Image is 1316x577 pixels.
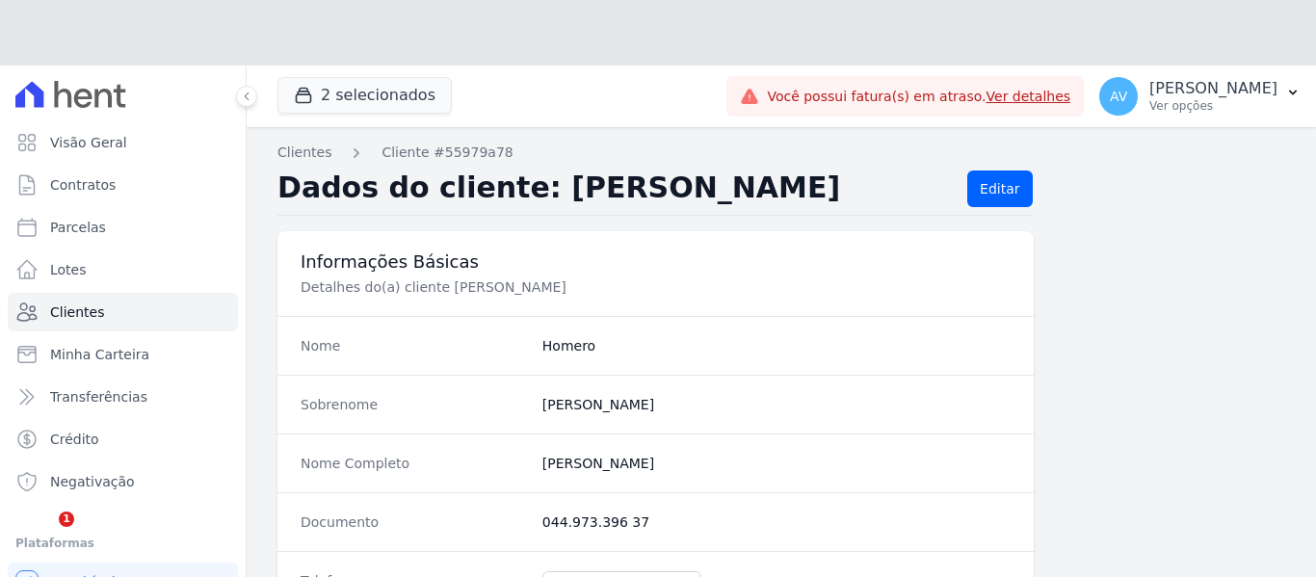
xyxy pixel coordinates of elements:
p: Ver opções [1149,98,1277,114]
dd: Homero [542,336,1011,355]
span: Contratos [50,175,116,195]
button: 2 selecionados [277,77,452,114]
div: Plataformas [15,532,230,555]
nav: Breadcrumb [277,143,1285,163]
span: Parcelas [50,218,106,237]
span: Transferências [50,387,147,407]
span: AV [1110,90,1127,103]
dt: Nome Completo [301,454,527,473]
span: Negativação [50,472,135,491]
dt: Documento [301,512,527,532]
a: Clientes [277,143,331,163]
p: Detalhes do(a) cliente [PERSON_NAME] [301,277,948,297]
a: Negativação [8,462,238,501]
a: Crédito [8,420,238,459]
a: Transferências [8,378,238,416]
span: Visão Geral [50,133,127,152]
dd: [PERSON_NAME] [542,395,1011,414]
dt: Nome [301,336,527,355]
span: 1 [59,511,74,527]
dt: Sobrenome [301,395,527,414]
a: Lotes [8,250,238,289]
a: Clientes [8,293,238,331]
a: Visão Geral [8,123,238,162]
a: Editar [967,170,1032,207]
h2: Dados do cliente: [PERSON_NAME] [277,170,952,207]
span: Clientes [50,302,104,322]
h3: Informações Básicas [301,250,1011,274]
a: Minha Carteira [8,335,238,374]
iframe: Intercom live chat [19,511,66,558]
a: Contratos [8,166,238,204]
dd: 044.973.396 37 [542,512,1011,532]
a: Cliente #55979a78 [382,143,513,163]
span: Minha Carteira [50,345,149,364]
a: Parcelas [8,208,238,247]
dd: [PERSON_NAME] [542,454,1011,473]
span: Você possui fatura(s) em atraso. [767,87,1070,107]
span: Crédito [50,430,99,449]
a: Ver detalhes [987,89,1071,104]
button: AV [PERSON_NAME] Ver opções [1084,69,1316,123]
span: Lotes [50,260,87,279]
p: [PERSON_NAME] [1149,79,1277,98]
